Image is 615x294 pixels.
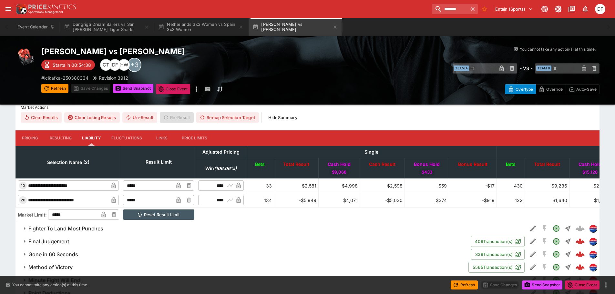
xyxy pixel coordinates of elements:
[12,282,88,288] p: You cannot take any action(s) at this time.
[160,112,194,123] span: Re-Result
[154,18,247,36] button: Netherlands 3x3 Women vs Spain 3x3 Women
[28,225,103,232] h6: Fighter To Land Most Punches
[100,59,112,71] div: Cameron Tarver
[539,274,550,286] button: SGM Disabled
[471,236,525,247] button: 409Transaction(s)
[118,59,130,71] div: Harry Walker
[552,3,564,15] button: Toggle light/dark mode
[113,84,153,93] button: Send Snapshot
[576,250,585,259] img: logo-cerberus--red.svg
[264,112,301,123] button: HideSummary
[122,112,157,123] button: Un-Result
[321,160,358,168] span: Cash Hold
[28,238,69,245] h6: Final Judgement
[574,235,587,248] a: 0276ac04-f31f-460f-bb04-a0b5f4bae9ac
[156,84,190,94] button: Close Event
[60,18,153,36] button: Dangriga Dream Ballers vs San [PERSON_NAME] Tiger Sharks
[550,248,562,260] button: Open
[276,160,316,168] span: Total Result
[589,225,597,232] div: lclkafka
[28,251,78,258] h6: Gone in 60 Seconds
[15,274,527,287] button: Minute Fight Will End
[362,197,403,204] div: -$5,030
[21,103,594,112] label: Market Actions
[562,248,574,260] button: Straight
[276,182,316,189] div: $2,581
[571,197,609,204] div: $1,352
[432,4,467,14] input: search
[589,263,597,271] div: lclkafka
[121,146,196,178] th: Result Limit
[527,261,539,273] button: Edit Detail
[516,86,533,93] p: Overtype
[505,84,536,94] button: Overtype
[576,237,585,246] div: 0276ac04-f31f-460f-bb04-a0b5f4bae9ac
[562,261,574,273] button: Straight
[127,58,141,72] div: +3
[552,238,560,245] svg: Open
[276,197,316,204] div: -$5,949
[407,160,447,168] span: Bonus Hold
[248,160,272,168] span: Bets
[536,66,551,71] span: Team B
[552,250,560,258] svg: Open
[198,165,244,172] span: Win(106.06%)
[589,264,597,271] img: lclkafka
[565,280,600,289] button: Close Event
[527,182,567,189] div: $9,236
[14,18,59,36] button: Event Calendar
[527,274,539,286] button: Edit Detail
[321,182,358,189] div: $4,998
[451,197,495,204] div: -$919
[527,160,567,168] span: Total Result
[527,236,539,247] button: Edit Detail
[246,146,497,158] th: Single
[123,209,194,220] button: Reset Result Limit
[522,280,562,289] button: Send Snapshot
[505,84,600,94] div: Start From
[362,160,403,168] span: Cash Result
[576,250,585,259] div: ddb429ff-2fa0-46c2-847a-78472aa5f185
[539,236,550,247] button: SGM Disabled
[14,3,27,15] img: PriceKinetics Logo
[15,248,471,261] button: Gone in 60 Seconds
[196,112,259,123] button: Remap Selection Target
[576,86,597,93] p: Auto-Save
[64,112,120,123] button: Clear Losing Results
[407,182,447,189] div: $59
[593,2,607,16] button: David Foster
[576,263,585,272] img: logo-cerberus--red.svg
[550,223,562,234] button: Open
[491,4,537,14] button: Select Tenant
[77,130,106,146] button: Liability
[574,261,587,274] a: e6697f2b-49c9-47e2-ba11-475e4764991f
[407,197,447,204] div: $374
[574,248,587,261] a: ddb429ff-2fa0-46c2-847a-78472aa5f185
[41,84,68,93] button: Refresh
[28,5,76,9] img: PriceKinetics
[329,169,349,176] span: $9,068
[520,46,596,52] p: You cannot take any action(s) at this time.
[15,235,471,248] button: Final Judgement
[248,182,272,189] div: 33
[15,130,45,146] button: Pricing
[562,236,574,247] button: Straight
[520,65,532,72] h6: - VS -
[468,262,525,273] button: 5565Transaction(s)
[321,197,358,204] div: $4,071
[19,198,26,202] span: 20
[41,46,321,56] h2: Copy To Clipboard
[602,281,610,289] button: more
[451,182,495,189] div: -$17
[177,130,213,146] button: Price Limits
[214,165,237,172] em: ( 106.06 %)
[539,3,550,15] button: Connected to PK
[53,62,91,68] p: Starts in 00:54:38
[579,3,591,15] button: Notifications
[527,197,567,204] div: $1,640
[562,223,574,234] button: Straight
[99,75,128,81] p: Revision 3912
[18,211,47,218] h3: Market Limit:
[589,225,597,232] img: lclkafka
[576,237,585,246] img: logo-cerberus--red.svg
